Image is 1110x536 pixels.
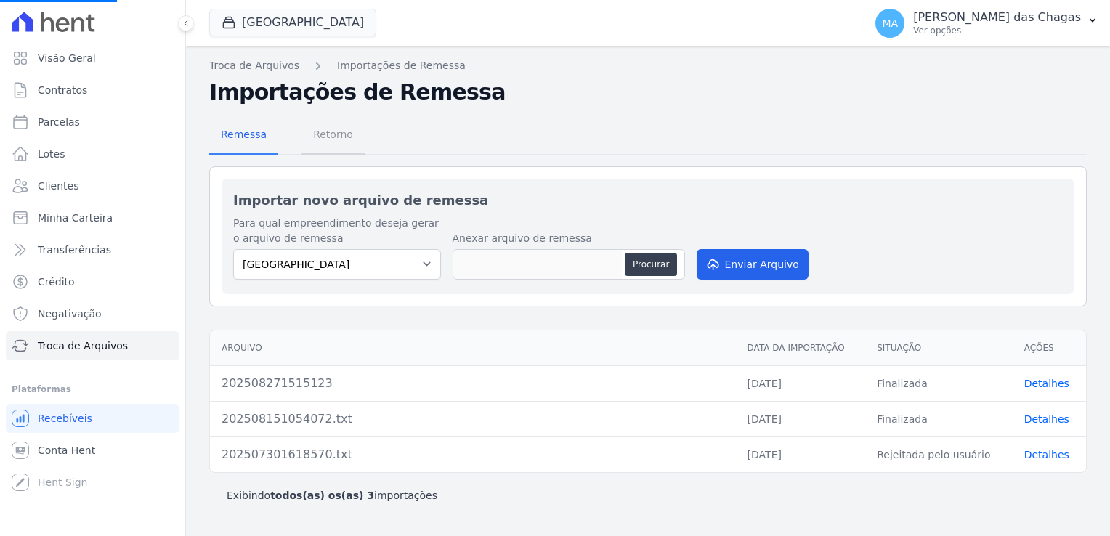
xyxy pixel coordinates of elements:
[233,216,441,246] label: Para qual empreendimento deseja gerar o arquivo de remessa
[864,3,1110,44] button: MA [PERSON_NAME] das Chagas Ver opções
[6,235,179,264] a: Transferências
[38,275,75,289] span: Crédito
[1013,330,1086,366] th: Ações
[625,253,677,276] button: Procurar
[865,330,1013,366] th: Situação
[913,10,1081,25] p: [PERSON_NAME] das Chagas
[865,436,1013,472] td: Rejeitada pelo usuário
[6,331,179,360] a: Troca de Arquivos
[6,203,179,232] a: Minha Carteira
[38,443,95,458] span: Conta Hent
[453,231,685,246] label: Anexar arquivo de remessa
[209,58,299,73] a: Troca de Arquivos
[6,44,179,73] a: Visão Geral
[12,381,174,398] div: Plataformas
[1024,449,1069,460] a: Detalhes
[6,107,179,137] a: Parcelas
[38,179,78,193] span: Clientes
[6,299,179,328] a: Negativação
[222,446,724,463] div: 202507301618570.txt
[38,83,87,97] span: Contratos
[736,365,866,401] td: [DATE]
[222,410,724,428] div: 202508151054072.txt
[736,401,866,436] td: [DATE]
[227,488,437,503] p: Exibindo importações
[337,58,466,73] a: Importações de Remessa
[6,76,179,105] a: Contratos
[6,404,179,433] a: Recebíveis
[6,267,179,296] a: Crédito
[38,115,80,129] span: Parcelas
[209,9,376,36] button: [GEOGRAPHIC_DATA]
[865,401,1013,436] td: Finalizada
[209,79,1087,105] h2: Importações de Remessa
[736,330,866,366] th: Data da Importação
[38,338,128,353] span: Troca de Arquivos
[38,306,102,321] span: Negativação
[882,18,898,28] span: MA
[1024,413,1069,425] a: Detalhes
[6,171,179,200] a: Clientes
[209,58,1087,73] nav: Breadcrumb
[6,139,179,168] a: Lotes
[38,211,113,225] span: Minha Carteira
[697,249,809,280] button: Enviar Arquivo
[209,117,278,155] a: Remessa
[304,120,362,149] span: Retorno
[222,375,724,392] div: 202508271515123
[913,25,1081,36] p: Ver opções
[38,51,96,65] span: Visão Geral
[38,243,111,257] span: Transferências
[38,147,65,161] span: Lotes
[212,120,275,149] span: Remessa
[210,330,736,366] th: Arquivo
[1024,378,1069,389] a: Detalhes
[233,190,1063,210] h2: Importar novo arquivo de remessa
[736,436,866,472] td: [DATE]
[301,117,365,155] a: Retorno
[270,490,374,501] b: todos(as) os(as) 3
[6,436,179,465] a: Conta Hent
[38,411,92,426] span: Recebíveis
[865,365,1013,401] td: Finalizada
[209,117,365,155] nav: Tab selector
